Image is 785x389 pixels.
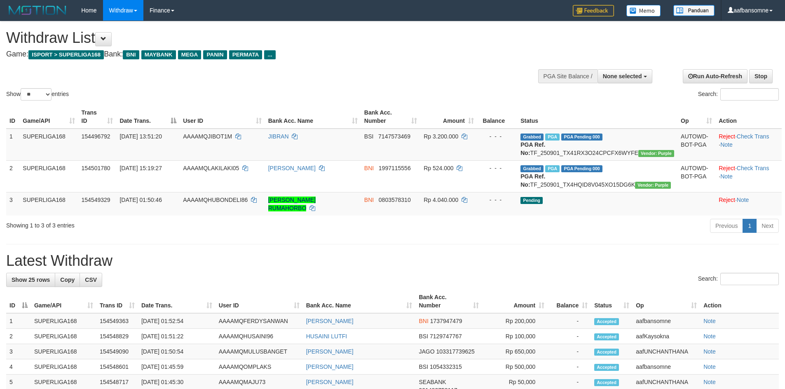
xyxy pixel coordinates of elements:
[715,160,782,192] td: · ·
[677,129,715,161] td: AUTOWD-BOT-PGA
[480,164,514,172] div: - - -
[31,344,96,359] td: SUPERLIGA168
[78,105,117,129] th: Trans ID: activate to sort column ascending
[6,129,19,161] td: 1
[229,50,262,59] span: PERMATA
[517,129,677,161] td: TF_250901_TX41RX3O24CPCFX6WYFE
[419,318,428,324] span: BNI
[548,344,591,359] td: -
[594,333,619,340] span: Accepted
[561,165,602,172] span: PGA Pending
[743,219,757,233] a: 1
[420,105,477,129] th: Amount: activate to sort column ascending
[545,165,560,172] span: Marked by aafsoycanthlai
[306,333,347,340] a: HUSAINI LUTFI
[520,141,545,156] b: PGA Ref. No:
[715,105,782,129] th: Action
[594,379,619,386] span: Accepted
[573,5,614,16] img: Feedback.jpg
[6,88,69,101] label: Show entries
[430,363,462,370] span: Copy 1054332315 to clipboard
[379,165,411,171] span: Copy 1997115556 to clipboard
[138,313,216,329] td: [DATE] 01:52:54
[633,344,700,359] td: aafUNCHANTHANA
[6,218,321,230] div: Showing 1 to 3 of 3 entries
[482,359,548,375] td: Rp 500,000
[720,141,733,148] a: Note
[545,134,560,141] span: Marked by aafsoumeymey
[364,197,374,203] span: BNI
[419,363,428,370] span: BSI
[216,344,303,359] td: AAAAMQMULUSBANGET
[520,165,544,172] span: Grabbed
[677,160,715,192] td: AUTOWD-BOT-PGA
[633,359,700,375] td: aafbansomne
[424,165,453,171] span: Rp 524.000
[378,133,410,140] span: Copy 7147573469 to clipboard
[594,318,619,325] span: Accepted
[430,333,462,340] span: Copy 7129747767 to clipboard
[517,160,677,192] td: TF_250901_TX4HQID8V045XO15DG6K
[364,133,374,140] span: BSI
[138,290,216,313] th: Date Trans.: activate to sort column ascending
[715,192,782,216] td: ·
[719,165,735,171] a: Reject
[216,313,303,329] td: AAAAMQFERDYSANWAN
[720,88,779,101] input: Search:
[419,379,446,385] span: SEABANK
[517,105,677,129] th: Status
[96,329,138,344] td: 154548829
[178,50,202,59] span: MEGA
[6,344,31,359] td: 3
[703,318,716,324] a: Note
[60,277,75,283] span: Copy
[603,73,642,80] span: None selected
[683,69,748,83] a: Run Auto-Refresh
[138,329,216,344] td: [DATE] 01:51:22
[520,173,545,188] b: PGA Ref. No:
[6,313,31,329] td: 1
[424,197,458,203] span: Rp 4.040.000
[265,105,361,129] th: Bank Acc. Name: activate to sort column ascending
[6,105,19,129] th: ID
[31,359,96,375] td: SUPERLIGA168
[720,273,779,285] input: Search:
[85,277,97,283] span: CSV
[633,290,700,313] th: Op: activate to sort column ascending
[482,313,548,329] td: Rp 200,000
[594,364,619,371] span: Accepted
[12,277,50,283] span: Show 25 rows
[482,329,548,344] td: Rp 100,000
[719,197,735,203] a: Reject
[749,69,773,83] a: Stop
[415,290,482,313] th: Bank Acc. Number: activate to sort column ascending
[673,5,715,16] img: panduan.png
[698,273,779,285] label: Search:
[6,4,69,16] img: MOTION_logo.png
[55,273,80,287] a: Copy
[6,253,779,269] h1: Latest Withdraw
[19,129,78,161] td: SUPERLIGA168
[123,50,139,59] span: BNI
[703,348,716,355] a: Note
[548,329,591,344] td: -
[633,329,700,344] td: aafKaysokna
[306,363,354,370] a: [PERSON_NAME]
[548,313,591,329] td: -
[31,290,96,313] th: Game/API: activate to sort column ascending
[21,88,52,101] select: Showentries
[6,192,19,216] td: 3
[364,165,374,171] span: BNI
[138,359,216,375] td: [DATE] 01:45:59
[538,69,598,83] div: PGA Site Balance /
[700,290,779,313] th: Action
[216,290,303,313] th: User ID: activate to sort column ascending
[80,273,102,287] a: CSV
[6,329,31,344] td: 2
[419,333,428,340] span: BSI
[19,192,78,216] td: SUPERLIGA168
[6,359,31,375] td: 4
[216,329,303,344] td: AAAAMQHUSAINI96
[703,363,716,370] a: Note
[737,133,769,140] a: Check Trans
